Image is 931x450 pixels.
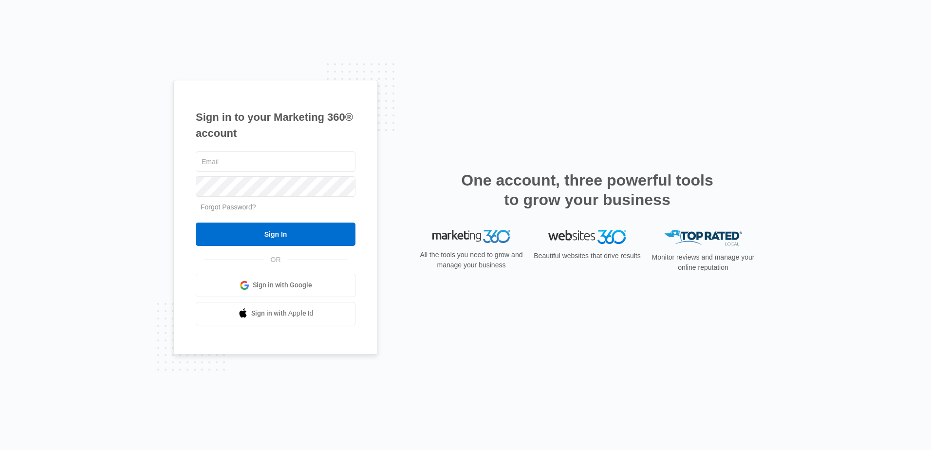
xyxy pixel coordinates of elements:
[196,274,355,297] a: Sign in with Google
[201,203,256,211] a: Forgot Password?
[196,223,355,246] input: Sign In
[458,170,716,209] h2: One account, three powerful tools to grow your business
[251,308,314,319] span: Sign in with Apple Id
[417,250,526,270] p: All the tools you need to grow and manage your business
[196,151,355,172] input: Email
[253,280,312,290] span: Sign in with Google
[664,230,742,246] img: Top Rated Local
[533,251,642,261] p: Beautiful websites that drive results
[196,302,355,325] a: Sign in with Apple Id
[548,230,626,244] img: Websites 360
[196,109,355,141] h1: Sign in to your Marketing 360® account
[432,230,510,244] img: Marketing 360
[649,252,758,273] p: Monitor reviews and manage your online reputation
[264,255,288,265] span: OR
